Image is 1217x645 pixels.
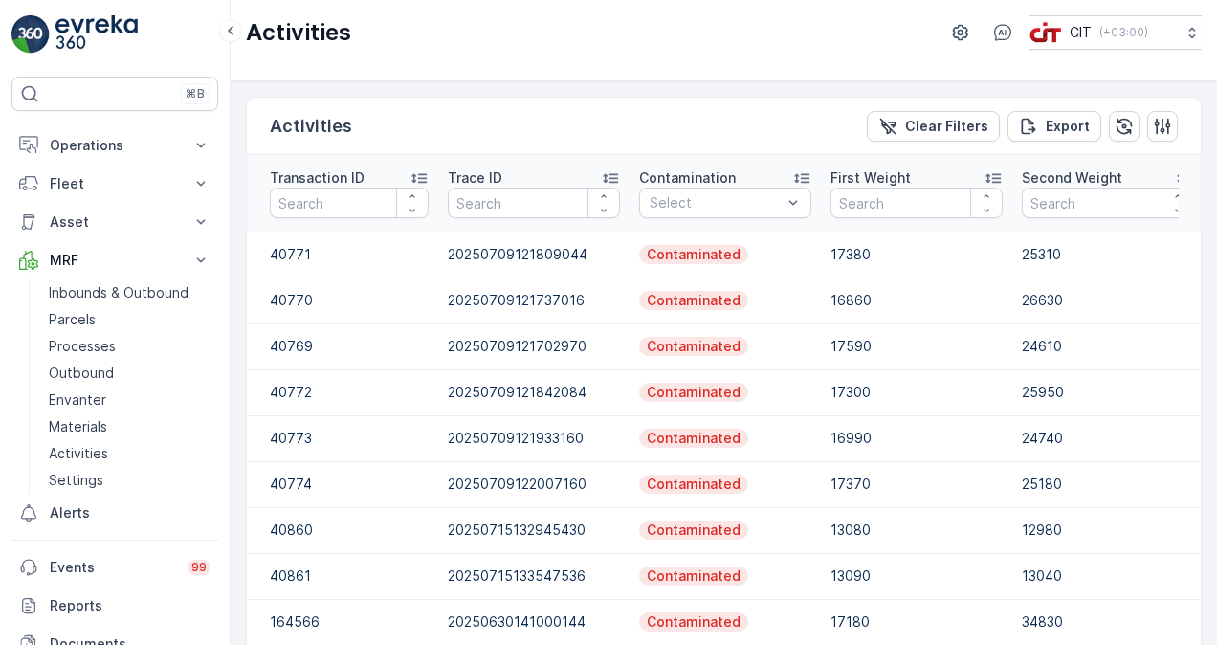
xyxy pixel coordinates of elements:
[11,548,218,587] a: Events99
[830,245,1003,264] p: 17380
[49,310,96,329] p: Parcels
[11,494,218,532] a: Alerts
[905,117,988,136] p: Clear Filters
[246,17,351,48] p: Activities
[41,467,218,494] a: Settings
[830,612,1003,632] p: 17180
[645,475,742,494] p: Contaminated
[830,383,1003,402] p: 17300
[830,567,1003,586] p: 13090
[11,126,218,165] button: Operations
[1022,475,1194,494] p: 25180
[270,188,429,218] input: Search
[49,390,106,410] p: Envanter
[645,245,742,264] p: Contaminated
[49,337,116,356] p: Processes
[830,429,1003,448] p: 16990
[448,567,620,586] p: 20250715133547536
[49,283,188,302] p: Inbounds & Outbound
[639,168,736,188] p: Contamination
[830,291,1003,310] p: 16860
[1029,22,1062,43] img: cit-logo_pOk6rL0.png
[270,383,429,402] p: 40772
[448,168,502,188] p: Trace ID
[270,429,429,448] p: 40773
[41,360,218,387] a: Outbound
[448,383,620,402] p: 20250709121842084
[50,212,180,232] p: Asset
[191,560,207,575] p: 99
[1022,383,1194,402] p: 25950
[448,188,620,218] input: Search
[1046,117,1090,136] p: Export
[1022,188,1194,218] input: Search
[448,475,620,494] p: 20250709122007160
[270,612,429,632] p: 164566
[448,245,620,264] p: 20250709121809044
[41,440,218,467] a: Activities
[867,111,1000,142] button: Clear Filters
[1007,111,1101,142] button: Export
[830,475,1003,494] p: 17370
[1022,521,1194,540] p: 12980
[645,567,742,586] p: Contaminated
[41,306,218,333] a: Parcels
[645,429,742,448] p: Contaminated
[41,413,218,440] a: Materials
[50,136,180,155] p: Operations
[1070,23,1092,42] p: CIT
[270,245,429,264] p: 40771
[448,612,620,632] p: 20250630141000144
[1022,337,1194,356] p: 24610
[448,291,620,310] p: 20250709121737016
[448,521,620,540] p: 20250715132945430
[11,203,218,241] button: Asset
[1022,245,1194,264] p: 25310
[186,86,205,101] p: ⌘B
[1022,429,1194,448] p: 24740
[1029,15,1202,50] button: CIT(+03:00)
[11,15,50,54] img: logo
[830,168,911,188] p: First Weight
[645,291,742,310] p: Contaminated
[270,291,429,310] p: 40770
[270,168,365,188] p: Transaction ID
[645,521,742,540] p: Contaminated
[270,567,429,586] p: 40861
[1022,612,1194,632] p: 34830
[830,521,1003,540] p: 13080
[270,475,429,494] p: 40774
[645,612,742,632] p: Contaminated
[1022,168,1122,188] p: Second Weight
[50,503,210,523] p: Alerts
[50,251,180,270] p: MRF
[448,429,620,448] p: 20250709121933160
[49,471,103,490] p: Settings
[41,279,218,306] a: Inbounds & Outbound
[11,587,218,625] a: Reports
[41,387,218,413] a: Envanter
[270,113,352,140] p: Activities
[270,521,429,540] p: 40860
[49,444,108,463] p: Activities
[1022,291,1194,310] p: 26630
[645,337,742,356] p: Contaminated
[50,558,176,577] p: Events
[41,333,218,360] a: Processes
[830,337,1003,356] p: 17590
[11,241,218,279] button: MRF
[55,15,138,54] img: logo_light-DOdMpM7g.png
[650,193,782,212] p: Select
[448,337,620,356] p: 20250709121702970
[645,383,742,402] p: Contaminated
[270,337,429,356] p: 40769
[1022,567,1194,586] p: 13040
[1099,25,1148,40] p: ( +03:00 )
[50,596,210,615] p: Reports
[49,364,114,383] p: Outbound
[830,188,1003,218] input: Search
[11,165,218,203] button: Fleet
[49,417,107,436] p: Materials
[50,174,180,193] p: Fleet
